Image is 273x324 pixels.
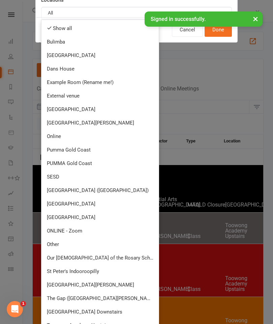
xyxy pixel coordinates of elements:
a: Our [DEMOGRAPHIC_DATA] of the Rosary School Kenmore [41,251,159,265]
a: [GEOGRAPHIC_DATA] [41,103,159,116]
button: Cancel [172,23,203,37]
a: [GEOGRAPHIC_DATA] Downstairs [41,305,159,319]
span: Signed in successfully. [151,16,206,22]
a: SESD [41,170,159,184]
a: ONLINE - Zoom [41,224,159,238]
a: The Gap ([GEOGRAPHIC_DATA][PERSON_NAME]) [41,292,159,305]
a: [GEOGRAPHIC_DATA][PERSON_NAME] [41,278,159,292]
iframe: Intercom live chat [7,301,23,317]
a: Example Room (Rename me!) [41,76,159,89]
a: External venue [41,89,159,103]
button: All [41,7,232,19]
a: Bulimba [41,35,159,49]
button: × [249,11,262,26]
a: Other [41,238,159,251]
a: [GEOGRAPHIC_DATA] [41,197,159,211]
a: [GEOGRAPHIC_DATA] [41,211,159,224]
a: Dans House [41,62,159,76]
a: [GEOGRAPHIC_DATA] [41,49,159,62]
a: PUMMA Gold Coast [41,157,159,170]
a: St Peter's Indooroopilly [41,265,159,278]
a: [GEOGRAPHIC_DATA][PERSON_NAME] [41,116,159,130]
span: 1 [21,301,26,306]
button: Done [205,23,232,37]
a: Pumma Gold Coast [41,143,159,157]
a: [GEOGRAPHIC_DATA] ([GEOGRAPHIC_DATA]) [41,184,159,197]
a: Online [41,130,159,143]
